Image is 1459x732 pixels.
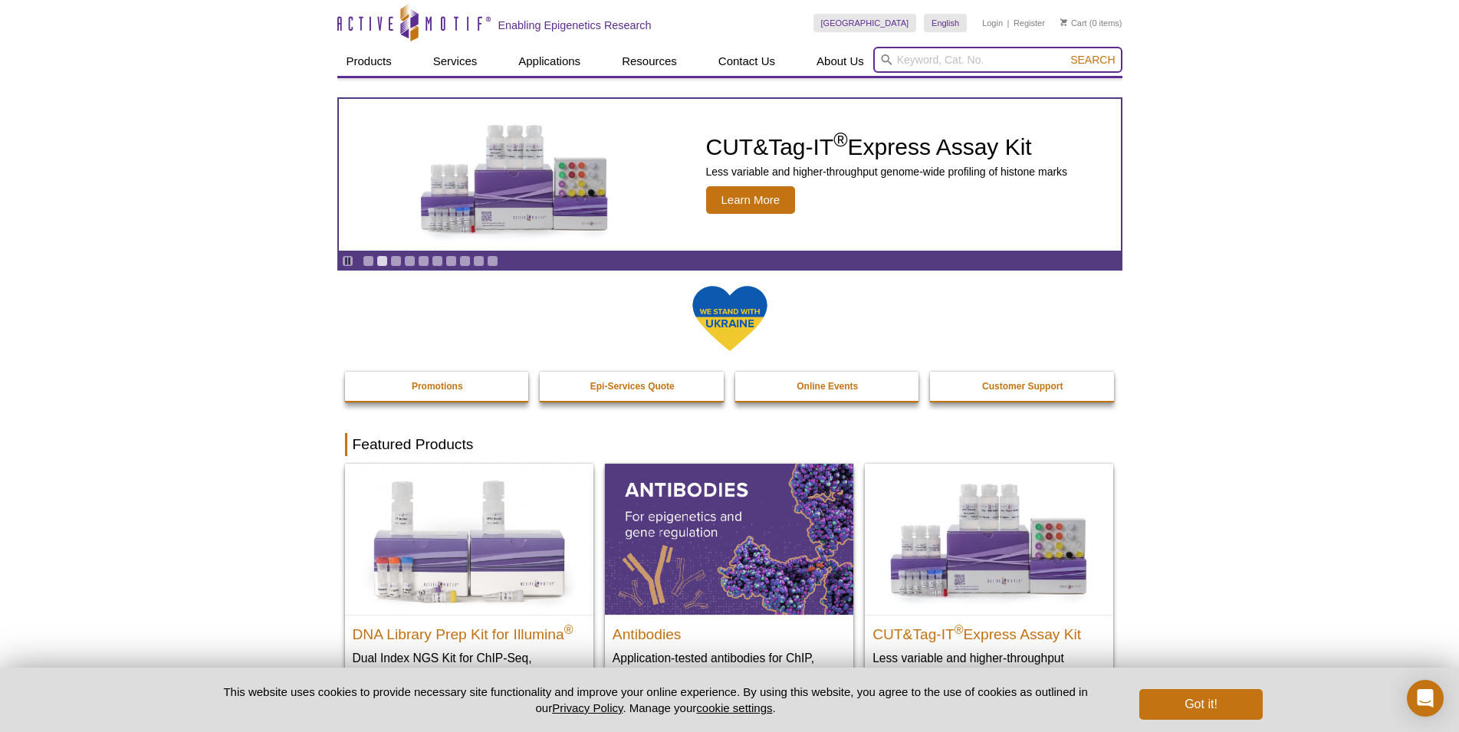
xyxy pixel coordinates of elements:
strong: Online Events [797,381,858,392]
a: Online Events [735,372,921,401]
a: All Antibodies Antibodies Application-tested antibodies for ChIP, CUT&Tag, and CUT&RUN. [605,464,853,696]
img: DNA Library Prep Kit for Illumina [345,464,593,614]
a: Resources [613,47,686,76]
strong: Epi-Services Quote [590,381,675,392]
a: Go to slide 8 [459,255,471,267]
li: (0 items) [1060,14,1122,32]
sup: ® [833,129,847,150]
p: Dual Index NGS Kit for ChIP-Seq, CUT&RUN, and ds methylated DNA assays. [353,650,586,697]
img: CUT&Tag-IT Express Assay Kit [388,90,641,259]
article: CUT&Tag-IT Express Assay Kit [339,99,1121,251]
p: This website uses cookies to provide necessary site functionality and improve your online experie... [197,684,1115,716]
span: Search [1070,54,1115,66]
a: Go to slide 7 [445,255,457,267]
h2: CUT&Tag-IT Express Assay Kit [706,136,1068,159]
a: Contact Us [709,47,784,76]
h2: DNA Library Prep Kit for Illumina [353,619,586,642]
input: Keyword, Cat. No. [873,47,1122,73]
a: Epi-Services Quote [540,372,725,401]
a: Go to slide 4 [404,255,416,267]
a: Go to slide 5 [418,255,429,267]
a: CUT&Tag-IT Express Assay Kit CUT&Tag-IT®Express Assay Kit Less variable and higher-throughput gen... [339,99,1121,251]
img: CUT&Tag-IT® Express Assay Kit [865,464,1113,614]
h2: Featured Products [345,433,1115,456]
a: Login [982,18,1003,28]
a: Go to slide 3 [390,255,402,267]
sup: ® [955,622,964,635]
h2: Enabling Epigenetics Research [498,18,652,32]
a: [GEOGRAPHIC_DATA] [813,14,917,32]
button: Search [1066,53,1119,67]
a: Services [424,47,487,76]
sup: ® [564,622,573,635]
a: Products [337,47,401,76]
div: Open Intercom Messenger [1407,680,1444,717]
a: Go to slide 10 [487,255,498,267]
a: Privacy Policy [552,701,623,714]
span: Learn More [706,186,796,214]
strong: Customer Support [982,381,1063,392]
strong: Promotions [412,381,463,392]
a: Go to slide 6 [432,255,443,267]
p: Less variable and higher-throughput genome-wide profiling of histone marks [706,165,1068,179]
a: English [924,14,967,32]
a: CUT&Tag-IT® Express Assay Kit CUT&Tag-IT®Express Assay Kit Less variable and higher-throughput ge... [865,464,1113,696]
li: | [1007,14,1010,32]
a: DNA Library Prep Kit for Illumina DNA Library Prep Kit for Illumina® Dual Index NGS Kit for ChIP-... [345,464,593,711]
p: Less variable and higher-throughput genome-wide profiling of histone marks​. [872,650,1106,681]
a: Go to slide 2 [376,255,388,267]
h2: Antibodies [613,619,846,642]
a: About Us [807,47,873,76]
img: Your Cart [1060,18,1067,26]
a: Promotions [345,372,531,401]
a: Go to slide 9 [473,255,485,267]
button: Got it! [1139,689,1262,720]
a: Go to slide 1 [363,255,374,267]
a: Toggle autoplay [342,255,353,267]
a: Applications [509,47,590,76]
h2: CUT&Tag-IT Express Assay Kit [872,619,1106,642]
img: All Antibodies [605,464,853,614]
button: cookie settings [696,701,772,714]
p: Application-tested antibodies for ChIP, CUT&Tag, and CUT&RUN. [613,650,846,681]
img: We Stand With Ukraine [692,284,768,353]
a: Register [1014,18,1045,28]
a: Customer Support [930,372,1116,401]
a: Cart [1060,18,1087,28]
